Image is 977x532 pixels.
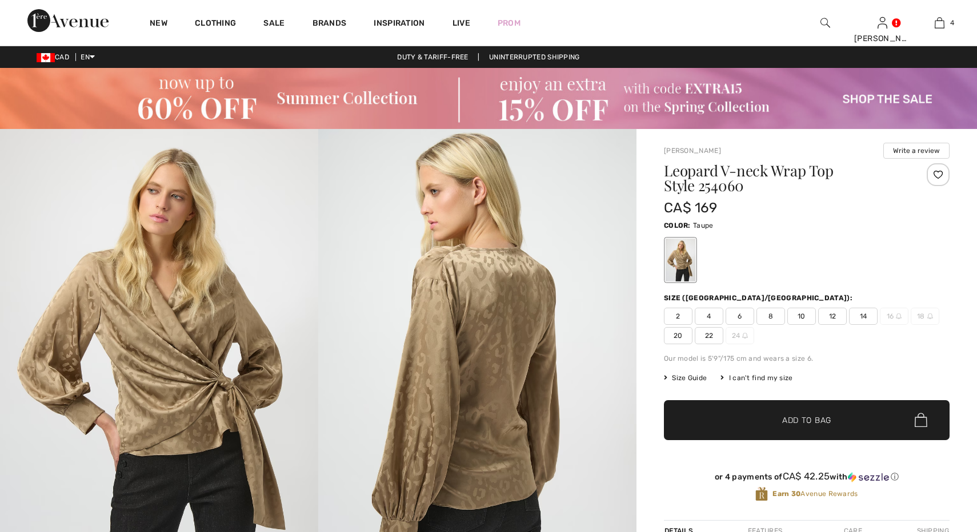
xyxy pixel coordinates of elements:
[911,16,967,30] a: 4
[498,17,520,29] a: Prom
[664,221,691,229] span: Color:
[911,308,939,325] span: 18
[782,414,831,426] span: Add to Bag
[263,18,285,30] a: Sale
[150,18,167,30] a: New
[666,239,695,281] div: Taupe
[927,313,933,319] img: ring-m.svg
[726,327,754,344] span: 24
[664,471,950,482] div: or 4 payments of with
[787,308,816,325] span: 10
[935,16,944,30] img: My Bag
[818,308,847,325] span: 12
[313,18,347,30] a: Brands
[878,16,887,30] img: My Info
[664,200,717,216] span: CA$ 169
[664,327,692,344] span: 20
[726,308,754,325] span: 6
[664,293,855,303] div: Size ([GEOGRAPHIC_DATA]/[GEOGRAPHIC_DATA]):
[664,147,721,155] a: [PERSON_NAME]
[37,53,74,61] span: CAD
[755,486,768,502] img: Avenue Rewards
[915,413,927,428] img: Bag.svg
[720,373,792,383] div: I can't find my size
[772,490,800,498] strong: Earn 30
[772,489,858,499] span: Avenue Rewards
[849,308,878,325] span: 14
[820,16,830,30] img: search the website
[453,17,470,29] a: Live
[695,308,723,325] span: 4
[37,53,55,62] img: Canadian Dollar
[664,308,692,325] span: 2
[664,471,950,486] div: or 4 payments ofCA$ 42.25withSezzle Click to learn more about Sezzle
[878,17,887,28] a: Sign In
[783,470,830,482] span: CA$ 42.25
[374,18,425,30] span: Inspiration
[950,18,954,28] span: 4
[854,33,910,45] div: [PERSON_NAME]
[848,472,889,482] img: Sezzle
[693,221,714,229] span: Taupe
[756,308,785,325] span: 8
[883,143,950,159] button: Write a review
[742,333,748,338] img: ring-m.svg
[81,53,95,61] span: EN
[896,313,902,319] img: ring-m.svg
[664,373,707,383] span: Size Guide
[664,353,950,364] div: Our model is 5'9"/175 cm and wears a size 6.
[695,327,723,344] span: 22
[27,9,109,32] img: 1ère Avenue
[664,163,902,193] h1: Leopard V-neck Wrap Top Style 254060
[664,400,950,440] button: Add to Bag
[880,308,908,325] span: 16
[195,18,236,30] a: Clothing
